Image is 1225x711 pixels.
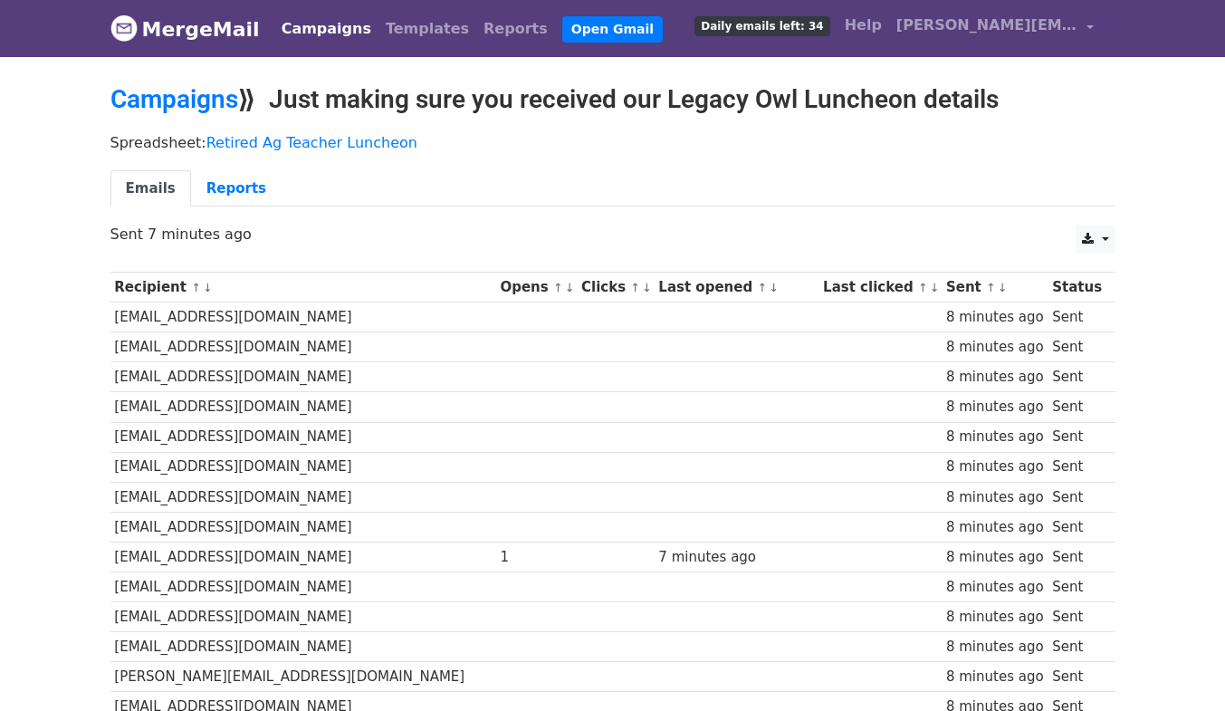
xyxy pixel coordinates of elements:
td: Sent [1048,362,1105,392]
td: Sent [1048,303,1105,332]
a: Help [837,7,889,43]
a: [PERSON_NAME][EMAIL_ADDRESS][DOMAIN_NAME] [889,7,1101,50]
a: Campaigns [110,84,238,114]
a: ↓ [769,281,779,294]
p: Sent 7 minutes ago [110,225,1115,244]
th: Last opened [655,273,819,303]
td: Sent [1048,602,1105,632]
td: Sent [1048,482,1105,512]
a: Campaigns [274,11,378,47]
td: [EMAIL_ADDRESS][DOMAIN_NAME] [110,572,496,602]
td: [EMAIL_ADDRESS][DOMAIN_NAME] [110,392,496,422]
div: 8 minutes ago [946,517,1044,538]
a: ↑ [630,281,640,294]
div: 1 [500,547,572,568]
td: Sent [1048,452,1105,482]
div: 8 minutes ago [946,337,1044,358]
td: [PERSON_NAME][EMAIL_ADDRESS][DOMAIN_NAME] [110,662,496,692]
div: 8 minutes ago [946,367,1044,388]
td: Sent [1048,572,1105,602]
a: ↓ [203,281,213,294]
div: 8 minutes ago [946,637,1044,658]
a: Retired Ag Teacher Luncheon [206,134,417,151]
a: ↓ [998,281,1008,294]
th: Status [1048,273,1105,303]
a: Templates [378,11,476,47]
div: 7 minutes ago [658,547,814,568]
a: ↑ [191,281,201,294]
h2: ⟫ Just making sure you received our Legacy Owl Luncheon details [110,84,1115,115]
a: Reports [191,170,282,207]
td: [EMAIL_ADDRESS][DOMAIN_NAME] [110,422,496,452]
td: [EMAIL_ADDRESS][DOMAIN_NAME] [110,303,496,332]
span: Daily emails left: 34 [694,16,829,36]
td: [EMAIL_ADDRESS][DOMAIN_NAME] [110,362,496,392]
div: 8 minutes ago [946,307,1044,328]
p: Spreadsheet: [110,133,1115,152]
img: MergeMail logo [110,14,138,42]
a: Daily emails left: 34 [687,7,837,43]
a: ↑ [553,281,563,294]
div: 8 minutes ago [946,667,1044,687]
a: MergeMail [110,10,260,48]
a: ↑ [757,281,767,294]
td: Sent [1048,332,1105,362]
td: [EMAIL_ADDRESS][DOMAIN_NAME] [110,542,496,572]
div: 8 minutes ago [946,577,1044,598]
a: ↓ [565,281,575,294]
div: 8 minutes ago [946,487,1044,508]
th: Last clicked [818,273,942,303]
a: Emails [110,170,191,207]
a: ↑ [918,281,928,294]
td: [EMAIL_ADDRESS][DOMAIN_NAME] [110,452,496,482]
td: Sent [1048,512,1105,542]
th: Recipient [110,273,496,303]
div: 8 minutes ago [946,456,1044,477]
td: [EMAIL_ADDRESS][DOMAIN_NAME] [110,332,496,362]
td: [EMAIL_ADDRESS][DOMAIN_NAME] [110,632,496,662]
td: Sent [1048,392,1105,422]
div: 8 minutes ago [946,547,1044,568]
th: Opens [496,273,578,303]
div: 8 minutes ago [946,607,1044,628]
a: Open Gmail [562,16,663,43]
td: [EMAIL_ADDRESS][DOMAIN_NAME] [110,482,496,512]
td: Sent [1048,542,1105,572]
td: Sent [1048,662,1105,692]
a: ↓ [642,281,652,294]
th: Sent [942,273,1048,303]
td: Sent [1048,632,1105,662]
span: [PERSON_NAME][EMAIL_ADDRESS][DOMAIN_NAME] [896,14,1077,36]
td: [EMAIL_ADDRESS][DOMAIN_NAME] [110,512,496,542]
th: Clicks [577,273,654,303]
div: 8 minutes ago [946,397,1044,418]
a: ↓ [930,281,940,294]
a: ↑ [986,281,996,294]
div: 8 minutes ago [946,427,1044,447]
td: Sent [1048,422,1105,452]
td: [EMAIL_ADDRESS][DOMAIN_NAME] [110,602,496,632]
a: Reports [476,11,555,47]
